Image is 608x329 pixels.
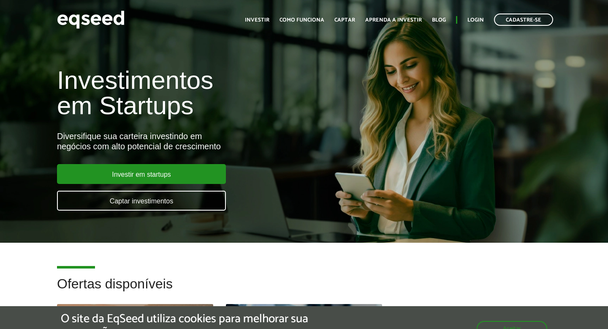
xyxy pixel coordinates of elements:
[494,14,553,26] a: Cadastre-se
[57,277,551,304] h2: Ofertas disponíveis
[57,164,226,184] a: Investir em startups
[432,17,446,23] a: Blog
[57,68,348,118] h1: Investimentos em Startups
[467,17,484,23] a: Login
[57,8,125,31] img: EqSeed
[280,17,324,23] a: Como funciona
[334,17,355,23] a: Captar
[57,191,226,211] a: Captar investimentos
[365,17,422,23] a: Aprenda a investir
[57,131,348,151] div: Diversifique sua carteira investindo em negócios com alto potencial de crescimento
[245,17,269,23] a: Investir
